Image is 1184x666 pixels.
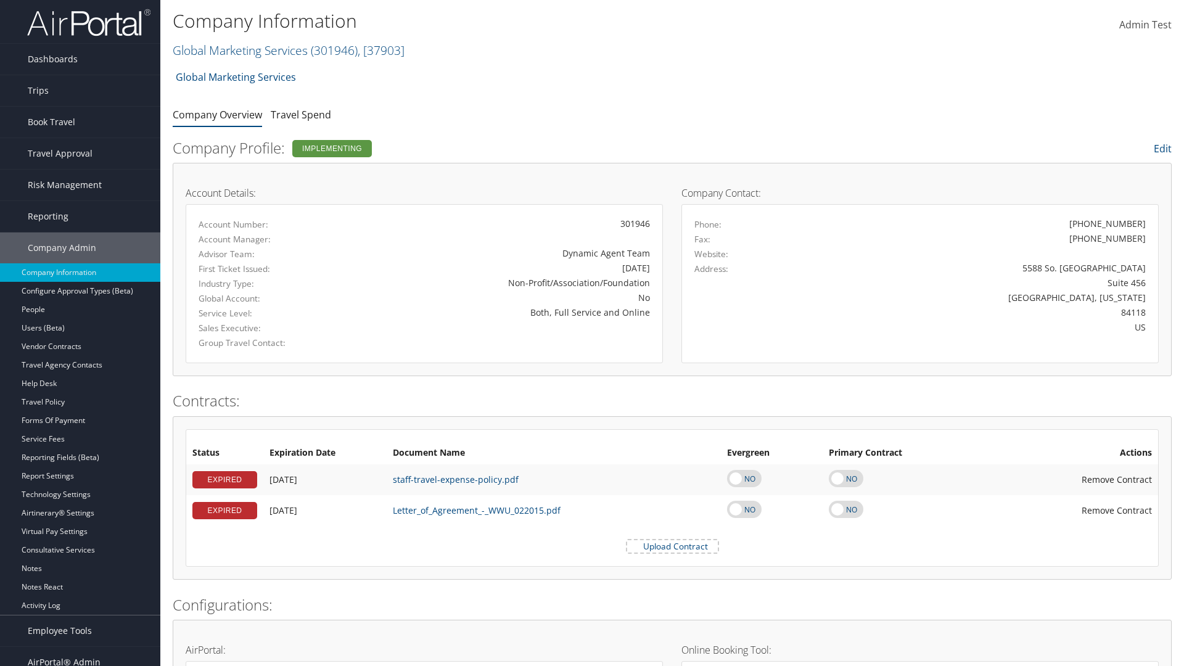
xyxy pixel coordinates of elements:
span: Travel Approval [28,138,92,169]
div: [DATE] [355,261,650,274]
div: EXPIRED [192,502,257,519]
label: Advisor Team: [199,248,337,260]
div: Add/Edit Date [269,505,380,516]
a: Admin Test [1119,6,1172,44]
th: Status [186,442,263,464]
span: Employee Tools [28,615,92,646]
h2: Company Profile: [173,138,832,158]
div: 5588 So. [GEOGRAPHIC_DATA] [812,261,1146,274]
a: staff-travel-expense-policy.pdf [393,474,519,485]
span: Admin Test [1119,18,1172,31]
i: Remove Contract [1069,498,1082,522]
span: Company Admin [28,232,96,263]
th: Expiration Date [263,442,387,464]
span: Remove Contract [1082,504,1152,516]
i: Remove Contract [1069,467,1082,491]
div: 301946 [355,217,650,230]
label: Global Account: [199,292,337,305]
label: Industry Type: [199,277,337,290]
span: [DATE] [269,474,297,485]
h4: Company Contact: [681,188,1159,198]
label: Account Manager: [199,233,337,245]
h2: Contracts: [173,390,1172,411]
span: Dashboards [28,44,78,75]
h4: AirPortal: [186,645,663,655]
div: Both, Full Service and Online [355,306,650,319]
a: Letter_of_Agreement_-_WWU_022015.pdf [393,504,561,516]
h4: Account Details: [186,188,663,198]
a: Global Marketing Services [173,42,405,59]
div: Dynamic Agent Team [355,247,650,260]
div: Suite 456 [812,276,1146,289]
h1: Company Information [173,8,839,34]
div: Add/Edit Date [269,474,380,485]
a: Global Marketing Services [176,65,296,89]
div: [GEOGRAPHIC_DATA], [US_STATE] [812,291,1146,304]
th: Actions [982,442,1158,464]
span: Trips [28,75,49,106]
label: Group Travel Contact: [199,337,337,349]
th: Primary Contract [823,442,982,464]
label: Fax: [694,233,710,245]
div: Implementing [292,140,372,157]
img: airportal-logo.png [27,8,150,37]
span: Remove Contract [1082,474,1152,485]
div: 84118 [812,306,1146,319]
span: , [ 37903 ] [358,42,405,59]
label: Account Number: [199,218,337,231]
span: Book Travel [28,107,75,138]
div: EXPIRED [192,471,257,488]
th: Evergreen [721,442,823,464]
label: Service Level: [199,307,337,319]
a: Edit [1154,142,1172,155]
div: Non-Profit/Association/Foundation [355,276,650,289]
span: Risk Management [28,170,102,200]
h4: Online Booking Tool: [681,645,1159,655]
label: Website: [694,248,728,260]
div: No [355,291,650,304]
th: Document Name [387,442,721,464]
a: Travel Spend [271,108,331,121]
span: [DATE] [269,504,297,516]
div: [PHONE_NUMBER] [1069,217,1146,230]
div: US [812,321,1146,334]
label: First Ticket Issued: [199,263,337,275]
label: Upload Contract [627,540,718,553]
a: Company Overview [173,108,262,121]
h2: Configurations: [173,594,1172,615]
div: [PHONE_NUMBER] [1069,232,1146,245]
label: Sales Executive: [199,322,337,334]
label: Phone: [694,218,721,231]
label: Address: [694,263,728,275]
span: ( 301946 ) [311,42,358,59]
span: Reporting [28,201,68,232]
